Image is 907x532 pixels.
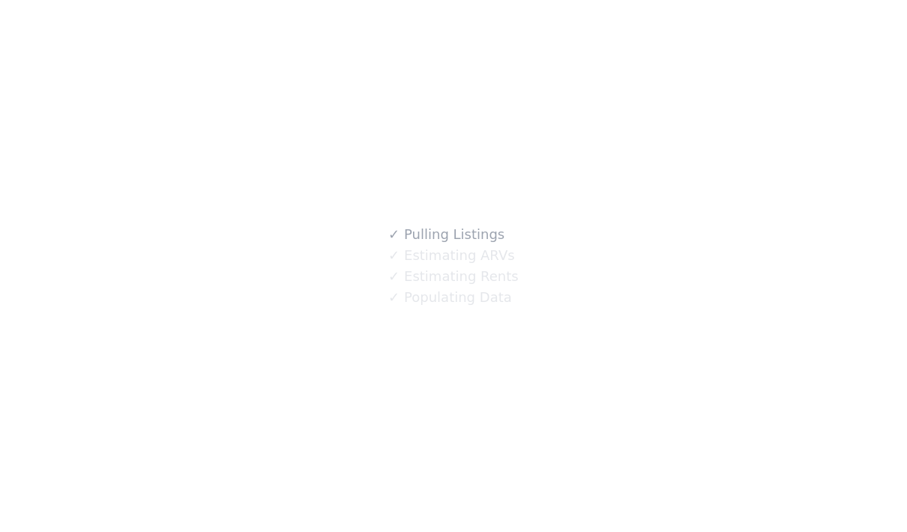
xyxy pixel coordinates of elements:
[388,287,511,308] div: Populating Data
[388,245,514,266] div: Estimating ARVs
[388,224,504,245] div: Pulling Listings
[388,269,400,284] span: ✓
[388,227,400,242] span: ✓
[388,266,518,287] div: Estimating Rents
[388,248,400,263] span: ✓
[388,290,400,305] span: ✓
